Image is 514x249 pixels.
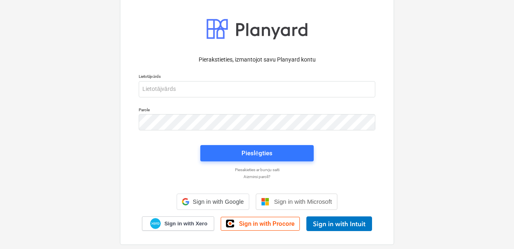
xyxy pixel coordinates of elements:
[139,81,375,97] input: Lietotājvārds
[135,167,379,172] a: Piesakieties ar burvju saiti
[274,198,332,205] span: Sign in with Microsoft
[239,220,295,227] span: Sign in with Procore
[241,148,273,159] div: Pieslēgties
[193,198,244,205] span: Sign in with Google
[142,216,215,231] a: Sign in with Xero
[150,218,161,229] img: Xero logo
[177,194,249,210] div: Sign in with Google
[139,74,375,81] p: Lietotājvārds
[164,220,207,227] span: Sign in with Xero
[139,107,375,114] p: Parole
[139,55,375,64] p: Pierakstieties, izmantojot savu Planyard kontu
[221,217,300,231] a: Sign in with Procore
[261,198,269,206] img: Microsoft logo
[200,145,314,161] button: Pieslēgties
[135,174,379,179] a: Aizmirsi paroli?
